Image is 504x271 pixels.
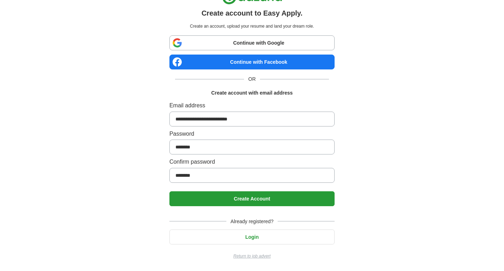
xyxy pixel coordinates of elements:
[169,35,335,50] a: Continue with Google
[169,129,335,139] label: Password
[244,75,260,83] span: OR
[169,253,335,260] a: Return to job advert
[211,89,292,97] h1: Create account with email address
[169,55,335,69] a: Continue with Facebook
[169,157,335,166] label: Confirm password
[171,23,333,30] p: Create an account, upload your resume and land your dream role.
[169,191,335,206] button: Create Account
[169,230,335,244] button: Login
[169,101,335,110] label: Email address
[202,7,303,19] h1: Create account to Easy Apply.
[169,234,335,240] a: Login
[226,218,278,225] span: Already registered?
